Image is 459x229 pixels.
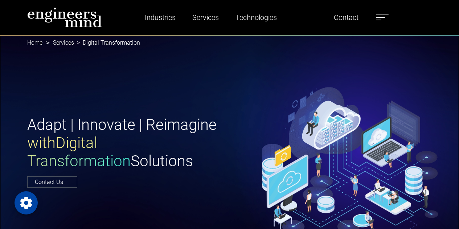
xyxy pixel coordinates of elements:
span: with Digital Transformation [27,134,131,170]
a: Contact Us [27,176,77,188]
h1: Adapt | Innovate | Reimagine Solutions [27,116,225,171]
img: logo [27,7,102,28]
a: Home [27,39,42,46]
li: Digital Transformation [74,38,140,47]
a: Services [189,9,222,26]
nav: breadcrumb [27,35,432,51]
a: Industries [142,9,179,26]
a: Contact [331,9,361,26]
a: Services [53,39,74,46]
a: Technologies [233,9,280,26]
